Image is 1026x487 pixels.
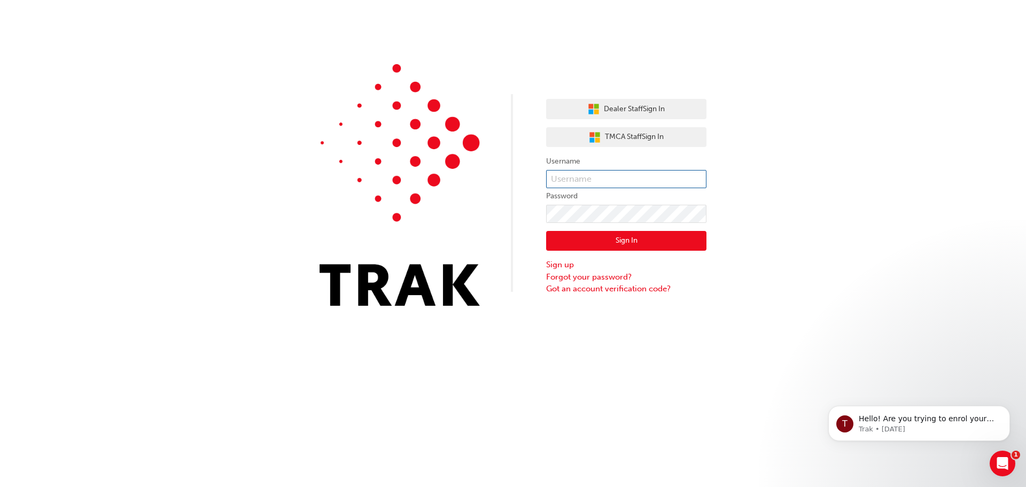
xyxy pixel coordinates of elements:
[546,231,706,251] button: Sign In
[546,99,706,119] button: Dealer StaffSign In
[546,271,706,283] a: Forgot your password?
[1012,451,1020,459] span: 1
[605,131,664,143] span: TMCA Staff Sign In
[604,103,665,115] span: Dealer Staff Sign In
[320,64,480,306] img: Trak
[812,383,1026,458] iframe: Intercom notifications message
[546,170,706,188] input: Username
[546,259,706,271] a: Sign up
[546,155,706,168] label: Username
[990,451,1015,476] iframe: Intercom live chat
[546,190,706,203] label: Password
[546,283,706,295] a: Got an account verification code?
[546,127,706,148] button: TMCA StaffSign In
